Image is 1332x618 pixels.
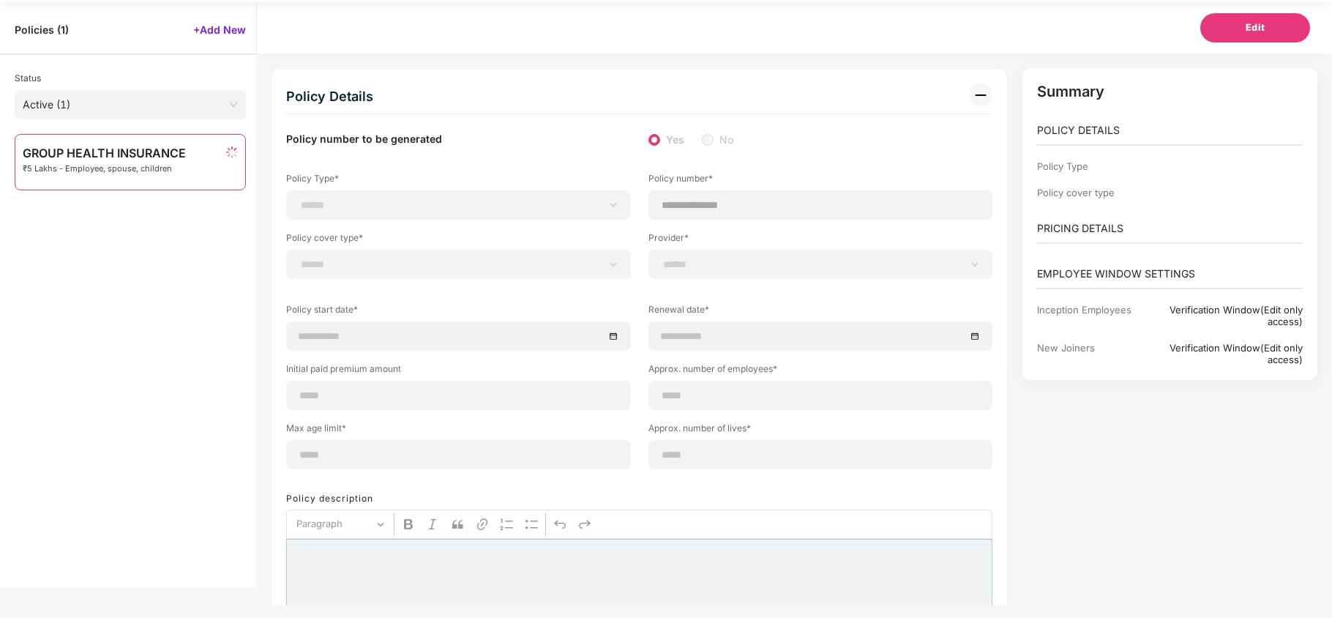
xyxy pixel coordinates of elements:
div: New Joiners [1037,342,1148,365]
label: Policy Type* [286,172,631,190]
label: Max age limit* [286,422,631,440]
p: PRICING DETAILS [1037,220,1303,237]
span: Edit [1246,21,1265,35]
div: Editor toolbar [286,510,992,539]
span: Yes [660,132,690,148]
label: Policy cover type* [286,231,631,250]
label: Approx. number of employees* [648,362,993,381]
span: ₹5 Lakhs - Employee, spouse, children [23,164,186,174]
img: svg+xml;base64,PHN2ZyB3aWR0aD0iMzIiIGhlaWdodD0iMzIiIHZpZXdCb3g9IjAgMCAzMiAzMiIgZmlsbD0ibm9uZSIgeG... [969,83,992,107]
div: Verification Window(Edit only access) [1148,304,1303,327]
div: Policy cover type [1037,187,1148,198]
div: Policy Details [286,83,373,110]
label: Policy start date* [286,303,631,321]
span: No [714,132,739,148]
span: Paragraph [296,515,373,533]
div: Policy Type [1037,160,1148,172]
p: POLICY DETAILS [1037,122,1303,138]
span: +Add New [193,23,246,37]
p: Summary [1037,83,1303,100]
span: GROUP HEALTH INSURANCE [23,146,186,160]
label: Approx. number of lives* [648,422,993,440]
button: Edit [1200,13,1310,42]
label: Policy number* [648,172,993,190]
p: EMPLOYEE WINDOW SETTINGS [1037,266,1303,282]
div: Verification Window(Edit only access) [1148,342,1303,365]
label: Policy description [286,493,373,504]
span: Policies ( 1 ) [15,23,69,37]
label: Provider* [648,231,993,250]
label: Initial paid premium amount [286,362,631,381]
button: Paragraph [290,513,391,536]
div: Inception Employees [1037,304,1148,327]
span: Active (1) [23,94,238,116]
span: Status [15,72,41,83]
label: Renewal date* [648,303,993,321]
label: Policy number to be generated [286,132,442,148]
